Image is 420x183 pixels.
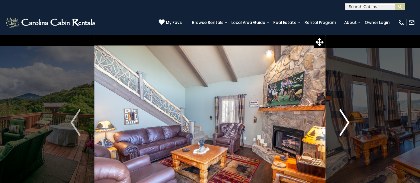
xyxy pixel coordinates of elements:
[5,16,97,29] img: White-1-2.png
[159,19,182,26] a: My Favs
[70,109,80,136] img: arrow
[341,18,360,27] a: About
[408,19,415,26] img: mail-regular-white.png
[270,18,300,27] a: Real Estate
[340,109,350,136] img: arrow
[166,20,182,26] span: My Favs
[361,18,393,27] a: Owner Login
[228,18,269,27] a: Local Area Guide
[398,19,405,26] img: phone-regular-white.png
[189,18,227,27] a: Browse Rentals
[301,18,340,27] a: Rental Program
